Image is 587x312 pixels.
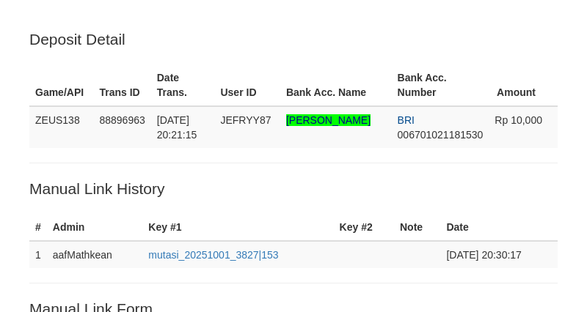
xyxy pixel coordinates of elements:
[214,64,280,106] th: User ID
[495,114,542,126] span: Rp 10,000
[29,29,558,50] p: Deposit Detail
[29,241,47,268] td: 1
[151,64,215,106] th: Date Trans.
[93,106,150,148] td: 88896963
[47,214,143,241] th: Admin
[489,64,558,106] th: Amount
[29,178,558,199] p: Manual Link History
[157,114,197,141] span: [DATE] 20:21:15
[148,249,278,261] a: mutasi_20251001_3827|153
[394,214,440,241] th: Note
[142,214,333,241] th: Key #1
[29,214,47,241] th: #
[398,129,484,141] span: Copy 006701021181530 to clipboard
[334,214,394,241] th: Key #2
[440,214,558,241] th: Date
[440,241,558,268] td: [DATE] 20:30:17
[392,64,489,106] th: Bank Acc. Number
[398,114,415,126] span: BRI
[47,241,143,268] td: aafMathkean
[286,114,371,126] span: Nama rekening >18 huruf, harap diedit
[29,64,93,106] th: Game/API
[93,64,150,106] th: Trans ID
[220,114,271,126] span: JEFRYY87
[29,106,93,148] td: ZEUS138
[280,64,392,106] th: Bank Acc. Name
